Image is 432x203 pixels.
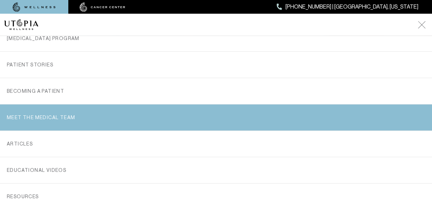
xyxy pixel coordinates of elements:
[4,19,38,30] img: logo
[7,131,425,157] a: ARTICLES
[285,2,418,11] span: [PHONE_NUMBER] | [GEOGRAPHIC_DATA], [US_STATE]
[7,78,425,104] a: Becoming a Patient
[7,157,425,183] a: EDUCATIONAL VIDEOS
[418,21,426,29] img: icon-hamburger
[7,52,425,78] a: PATIENT STORIES
[80,2,125,12] img: cancer center
[7,104,425,130] a: MEET THE MEDICAL TEAM
[7,25,425,51] a: [MEDICAL_DATA] PROGRAM
[13,2,56,12] img: wellness
[277,2,418,11] a: [PHONE_NUMBER] | [GEOGRAPHIC_DATA], [US_STATE]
